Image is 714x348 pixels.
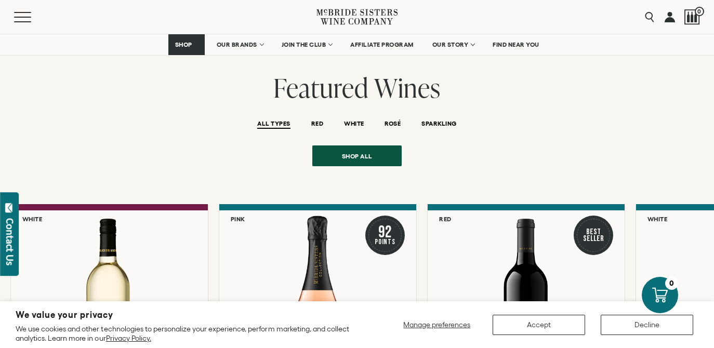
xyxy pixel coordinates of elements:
span: Featured [273,70,368,105]
span: OUR STORY [432,41,469,48]
a: JOIN THE CLUB [275,34,339,55]
span: Shop all [324,146,391,166]
button: ROSÉ [385,120,401,129]
a: FIND NEAR YOU [486,34,546,55]
p: We use cookies and other technologies to personalize your experience, perform marketing, and coll... [16,324,363,343]
span: SHOP [175,41,193,48]
a: Privacy Policy. [106,334,151,342]
h6: White [647,216,668,222]
button: SPARKLING [421,120,456,129]
div: Contact Us [5,218,15,265]
a: Shop all [312,145,402,166]
button: Accept [493,315,585,335]
button: WHITE [344,120,364,129]
span: Wines [374,70,441,105]
a: AFFILIATE PROGRAM [343,34,420,55]
h2: We value your privacy [16,311,363,319]
a: SHOP [168,34,205,55]
span: JOIN THE CLUB [282,41,326,48]
button: Decline [601,315,693,335]
span: AFFILIATE PROGRAM [350,41,414,48]
span: OUR BRANDS [217,41,257,48]
span: 0 [695,7,704,16]
button: RED [311,120,323,129]
span: FIND NEAR YOU [493,41,539,48]
span: Manage preferences [403,320,470,329]
h6: Pink [231,216,245,222]
h6: White [22,216,43,222]
a: OUR STORY [426,34,481,55]
button: Manage preferences [397,315,477,335]
h6: Red [439,216,452,222]
button: ALL TYPES [257,120,290,129]
button: Mobile Menu Trigger [14,12,51,22]
div: 0 [665,277,678,290]
a: OUR BRANDS [210,34,270,55]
